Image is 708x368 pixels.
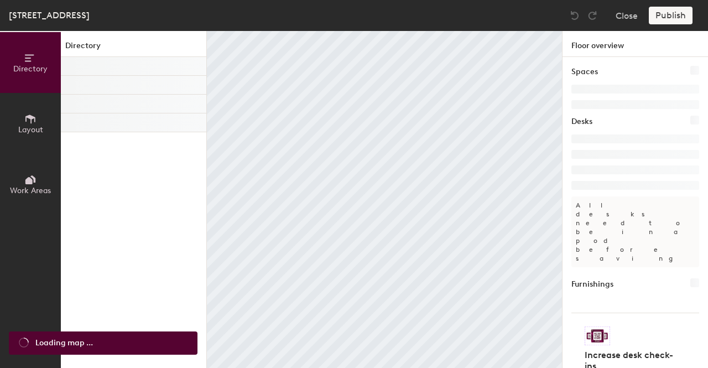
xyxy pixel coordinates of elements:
[207,31,562,368] canvas: Map
[587,10,598,21] img: Redo
[9,8,90,22] div: [STREET_ADDRESS]
[571,196,699,267] p: All desks need to be in a pod before saving
[61,40,206,57] h1: Directory
[571,116,592,128] h1: Desks
[569,10,580,21] img: Undo
[571,66,598,78] h1: Spaces
[571,278,613,291] h1: Furnishings
[563,31,708,57] h1: Floor overview
[35,337,93,349] span: Loading map ...
[616,7,638,24] button: Close
[13,64,48,74] span: Directory
[10,186,51,195] span: Work Areas
[18,125,43,134] span: Layout
[585,326,610,345] img: Sticker logo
